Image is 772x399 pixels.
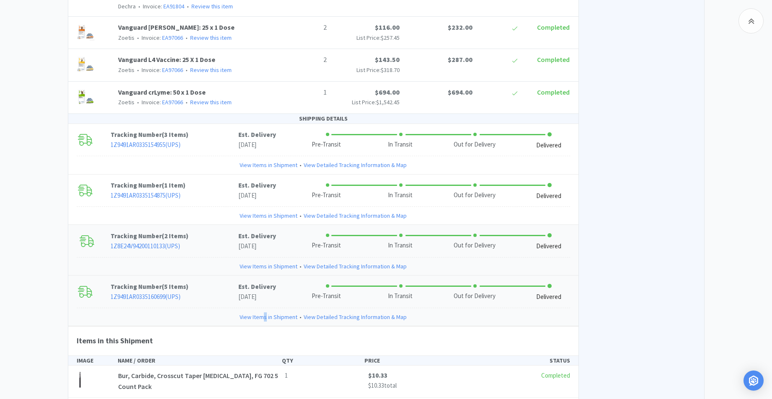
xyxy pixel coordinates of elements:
[368,381,384,389] span: $10.33
[304,312,407,322] a: View Detailed Tracking Information & Map
[312,140,341,149] div: Pre-Transit
[368,371,387,379] span: $10.33
[388,190,413,200] div: In Transit
[536,191,561,201] div: Delivered
[312,291,341,301] div: Pre-Transit
[333,33,400,42] p: List Price:
[136,34,140,41] span: •
[136,3,184,10] span: Invoice:
[186,3,190,10] span: •
[297,262,304,271] span: •
[381,66,400,74] span: $318.70
[111,141,181,149] a: 1Z9491AR0335154955(UPS)
[190,98,232,106] a: Review this item
[77,22,95,41] img: 0478912fe7064f798ba63a7715d2543e_452523.png
[118,66,134,74] span: Zoetis
[240,262,297,271] a: View Items in Shipment
[375,88,400,96] span: $694.00
[368,381,445,391] p: total
[537,55,570,64] span: Completed
[285,22,327,33] p: 2
[111,130,238,140] p: Tracking Number ( )
[118,98,134,106] span: Zoetis
[238,292,276,302] p: [DATE]
[163,3,184,10] a: EA91804
[111,180,238,190] p: Tracking Number ( )
[184,98,189,106] span: •
[238,241,276,251] p: [DATE]
[304,211,407,220] a: View Detailed Tracking Information & Map
[454,291,496,301] div: Out for Delivery
[297,160,304,170] span: •
[68,327,578,355] h4: Items in this Shipment
[312,190,341,200] div: Pre-Transit
[312,241,341,250] div: Pre-Transit
[111,231,238,241] p: Tracking Number ( )
[191,3,233,10] a: Review this item
[536,292,561,302] div: Delivered
[136,66,140,74] span: •
[136,98,140,106] span: •
[184,66,189,74] span: •
[541,371,570,379] span: Completed
[388,291,413,301] div: In Transit
[111,282,238,292] p: Tracking Number ( )
[375,23,400,31] span: $116.00
[77,54,95,73] img: 0f068e4f630c40daa27ff48a9066c5db_166615.png
[134,34,183,41] span: Invoice:
[333,65,400,75] p: List Price:
[537,88,570,96] span: Completed
[333,98,400,107] p: List Price:
[164,283,186,291] span: 5 Items
[238,180,276,190] p: Est. Delivery
[282,356,364,365] div: QTY
[184,34,189,41] span: •
[454,140,496,149] div: Out for Delivery
[238,140,276,150] p: [DATE]
[285,87,327,98] p: 1
[536,242,561,251] div: Delivered
[111,191,181,199] a: 1Z9491AR0335154875(UPS)
[111,242,180,250] a: 1Z8E24V94200110133(UPS)
[238,130,276,140] p: Est. Delivery
[111,293,181,301] a: 1Z9491AR0335160699(UPS)
[447,356,570,365] div: STATUS
[137,3,142,10] span: •
[448,88,472,96] span: $694.00
[164,181,183,189] span: 1 Item
[376,98,400,106] span: $1,542.45
[118,55,215,64] a: Vanguard L4 Vaccine: 25 X 1 Dose
[304,262,407,271] a: View Detailed Tracking Information & Map
[454,190,496,200] div: Out for Delivery
[240,160,297,170] a: View Items in Shipment
[238,190,276,201] p: [DATE]
[744,371,764,391] div: Open Intercom Messenger
[118,356,282,365] div: NAME / ORDER
[77,371,83,389] img: 3aeb30d9b72c4f34824e87b995ad8151_27312.png
[448,55,472,64] span: $287.00
[297,312,304,322] span: •
[388,241,413,250] div: In Transit
[297,211,304,220] span: •
[164,131,186,139] span: 3 Items
[134,98,183,106] span: Invoice:
[162,98,183,106] a: EA97066
[190,34,232,41] a: Review this item
[240,312,297,322] a: View Items in Shipment
[118,88,206,96] a: Vanguard crLyme: 50 x 1 Dose
[285,371,361,381] p: 1
[118,23,235,31] a: Vanguard [PERSON_NAME]: 25 x 1 Dose
[304,160,407,170] a: View Detailed Tracking Information & Map
[448,23,472,31] span: $232.00
[164,232,186,240] span: 2 Items
[238,282,276,292] p: Est. Delivery
[118,371,278,391] span: Bur, Carbide, Crosscut Taper [MEDICAL_DATA], FG 702 5 Count Pack
[375,55,400,64] span: $143.50
[190,66,232,74] a: Review this item
[68,114,578,124] div: SHIPPING DETAILS
[77,87,95,106] img: 7246521528b84b56b445f974e39cbeea_169773.png
[77,356,118,365] div: IMAGE
[364,356,447,365] div: PRICE
[285,54,327,65] p: 2
[388,140,413,149] div: In Transit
